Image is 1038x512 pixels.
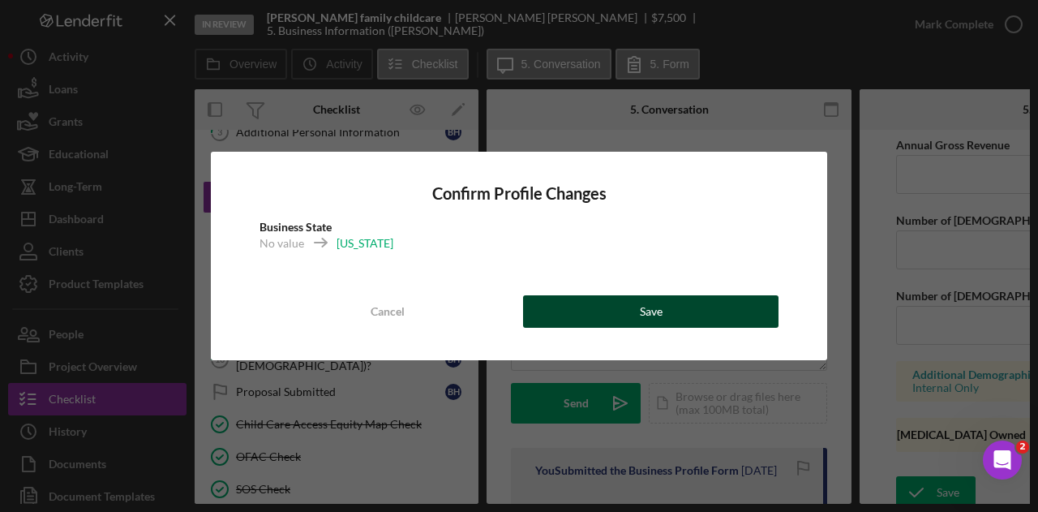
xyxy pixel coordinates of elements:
[259,220,332,234] b: Business State
[640,295,663,328] div: Save
[983,441,1022,480] iframe: Intercom live chat
[371,295,405,328] div: Cancel
[259,235,304,252] div: No value
[259,295,515,328] button: Cancel
[337,235,393,252] div: [US_STATE]
[1016,441,1029,454] span: 2
[523,295,778,328] button: Save
[259,184,778,203] h4: Confirm Profile Changes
